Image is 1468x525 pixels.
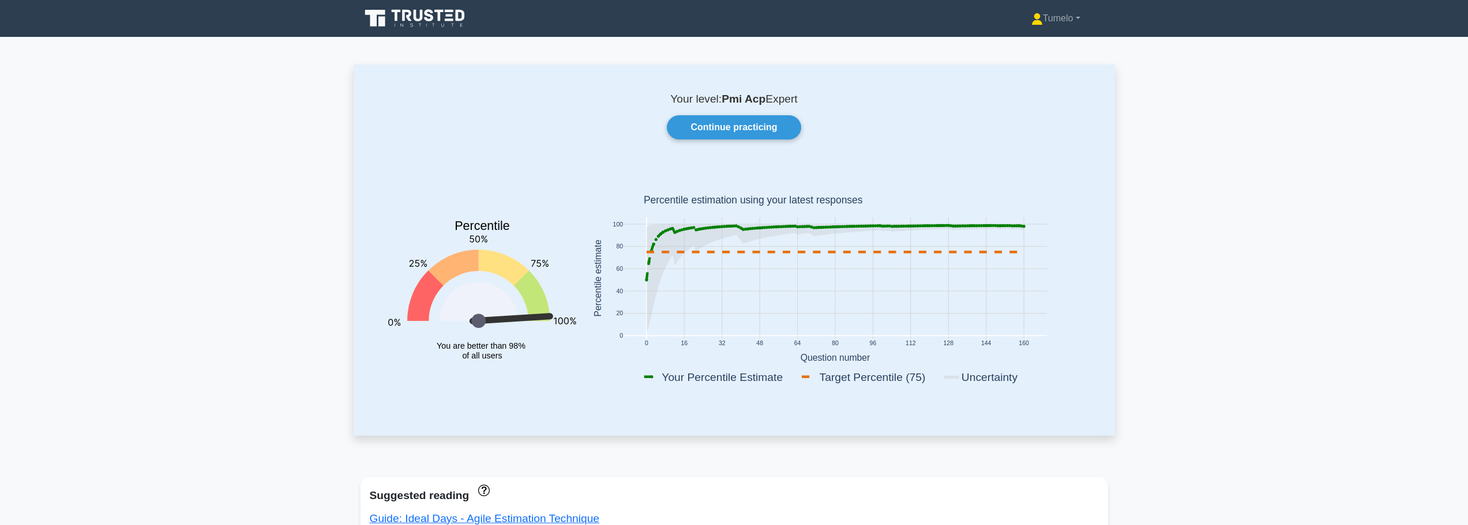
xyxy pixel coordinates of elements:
text: 32 [718,341,725,347]
a: Continue practicing [667,115,801,139]
text: 0 [644,341,648,347]
tspan: of all users [462,351,502,360]
text: Percentile [455,220,510,233]
a: Guide: Ideal Days - Agile Estimation Technique [370,512,600,524]
text: 144 [981,341,991,347]
text: 16 [681,341,688,347]
text: 112 [906,341,916,347]
text: Percentile estimate [592,240,602,317]
text: 160 [1019,341,1029,347]
tspan: You are better than 98% [437,341,525,350]
text: 96 [869,341,876,347]
b: Pmi Acp [722,93,765,105]
text: 80 [832,341,839,347]
text: 20 [616,311,623,317]
text: 100 [613,221,623,228]
text: 128 [943,341,953,347]
text: 60 [616,266,623,272]
p: Your level: Expert [381,92,1087,106]
a: These concepts have been answered less than 50% correct. The guides disapear when you answer ques... [475,484,489,496]
text: Percentile estimation using your latest responses [643,195,862,206]
text: Question number [800,353,870,362]
text: 0 [620,333,623,339]
text: 80 [616,244,623,250]
text: 48 [756,341,763,347]
text: 64 [794,341,801,347]
text: 40 [616,288,623,294]
div: Suggested reading [370,486,1099,505]
a: Tumelo [1004,7,1108,30]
